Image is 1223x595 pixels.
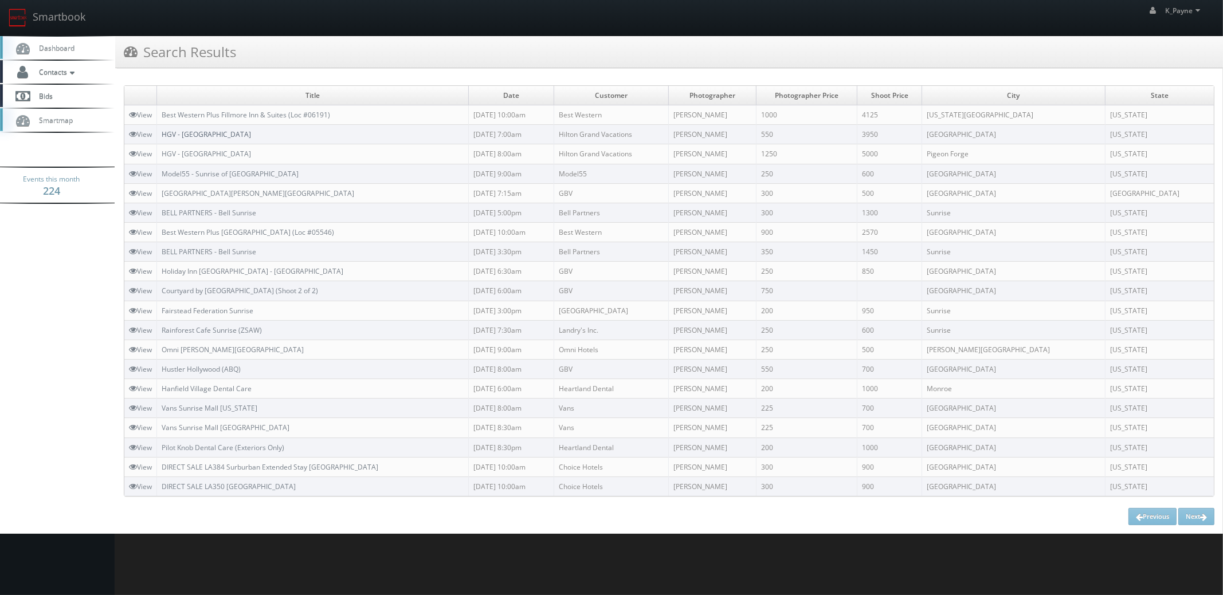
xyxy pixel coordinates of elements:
[857,457,922,476] td: 900
[157,86,469,105] td: Title
[129,266,152,276] a: View
[162,482,296,491] a: DIRECT SALE LA350 [GEOGRAPHIC_DATA]
[857,105,922,125] td: 4125
[668,242,756,262] td: [PERSON_NAME]
[668,457,756,476] td: [PERSON_NAME]
[162,286,318,295] a: Courtyard by [GEOGRAPHIC_DATA] (Shoot 2 of 2)
[668,144,756,164] td: [PERSON_NAME]
[554,418,669,438] td: Vans
[124,42,236,62] h3: Search Results
[469,320,554,340] td: [DATE] 7:30am
[756,262,857,281] td: 250
[1105,281,1214,301] td: [US_STATE]
[922,262,1106,281] td: [GEOGRAPHIC_DATA]
[1105,438,1214,457] td: [US_STATE]
[857,183,922,203] td: 500
[922,340,1106,359] td: [PERSON_NAME][GEOGRAPHIC_DATA]
[469,301,554,320] td: [DATE] 3:00pm
[554,359,669,379] td: GBV
[162,306,253,316] a: Fairstead Federation Sunrise
[129,227,152,237] a: View
[756,359,857,379] td: 550
[1105,183,1214,203] td: [GEOGRAPHIC_DATA]
[1166,6,1204,15] span: K_Payne
[162,129,251,139] a: HGV - [GEOGRAPHIC_DATA]
[129,423,152,432] a: View
[857,144,922,164] td: 5000
[162,325,262,335] a: Rainforest Cafe Sunrise (ZSAW)
[922,281,1106,301] td: [GEOGRAPHIC_DATA]
[756,105,857,125] td: 1000
[857,359,922,379] td: 700
[162,149,251,159] a: HGV - [GEOGRAPHIC_DATA]
[922,476,1106,496] td: [GEOGRAPHIC_DATA]
[668,125,756,144] td: [PERSON_NAME]
[857,301,922,320] td: 950
[756,301,857,320] td: 200
[43,184,60,198] strong: 224
[857,340,922,359] td: 500
[857,399,922,418] td: 700
[1105,320,1214,340] td: [US_STATE]
[469,359,554,379] td: [DATE] 8:00am
[162,247,256,257] a: BELL PARTNERS - Bell Sunrise
[9,9,27,27] img: smartbook-logo.png
[1105,203,1214,222] td: [US_STATE]
[922,438,1106,457] td: [GEOGRAPHIC_DATA]
[1105,301,1214,320] td: [US_STATE]
[922,125,1106,144] td: [GEOGRAPHIC_DATA]
[1105,262,1214,281] td: [US_STATE]
[922,86,1106,105] td: City
[469,242,554,262] td: [DATE] 3:30pm
[33,115,73,125] span: Smartmap
[162,188,354,198] a: [GEOGRAPHIC_DATA][PERSON_NAME][GEOGRAPHIC_DATA]
[756,164,857,183] td: 250
[857,86,922,105] td: Shoot Price
[162,443,284,452] a: Pilot Knob Dental Care (Exteriors Only)
[129,110,152,120] a: View
[554,203,669,222] td: Bell Partners
[922,164,1106,183] td: [GEOGRAPHIC_DATA]
[162,384,252,393] a: Hanfield Village Dental Care
[668,340,756,359] td: [PERSON_NAME]
[469,164,554,183] td: [DATE] 9:00am
[857,438,922,457] td: 1000
[668,418,756,438] td: [PERSON_NAME]
[1105,457,1214,476] td: [US_STATE]
[469,340,554,359] td: [DATE] 9:00am
[469,281,554,301] td: [DATE] 6:00am
[756,399,857,418] td: 225
[162,403,257,413] a: Vans Sunrise Mall [US_STATE]
[668,281,756,301] td: [PERSON_NAME]
[668,379,756,399] td: [PERSON_NAME]
[469,379,554,399] td: [DATE] 6:00am
[1105,379,1214,399] td: [US_STATE]
[1105,418,1214,438] td: [US_STATE]
[922,379,1106,399] td: Monroe
[922,359,1106,379] td: [GEOGRAPHIC_DATA]
[922,222,1106,242] td: [GEOGRAPHIC_DATA]
[857,242,922,262] td: 1450
[922,301,1106,320] td: Sunrise
[554,340,669,359] td: Omni Hotels
[756,144,857,164] td: 1250
[162,169,299,179] a: Model55 - Sunrise of [GEOGRAPHIC_DATA]
[129,403,152,413] a: View
[857,203,922,222] td: 1300
[756,203,857,222] td: 300
[756,125,857,144] td: 550
[469,183,554,203] td: [DATE] 7:15am
[756,320,857,340] td: 250
[129,306,152,316] a: View
[129,364,152,374] a: View
[554,379,669,399] td: Heartland Dental
[756,281,857,301] td: 750
[469,418,554,438] td: [DATE] 8:30am
[756,476,857,496] td: 300
[857,222,922,242] td: 2570
[668,476,756,496] td: [PERSON_NAME]
[668,359,756,379] td: [PERSON_NAME]
[922,399,1106,418] td: [GEOGRAPHIC_DATA]
[1105,125,1214,144] td: [US_STATE]
[162,364,241,374] a: Hustler Hollywood (ABQ)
